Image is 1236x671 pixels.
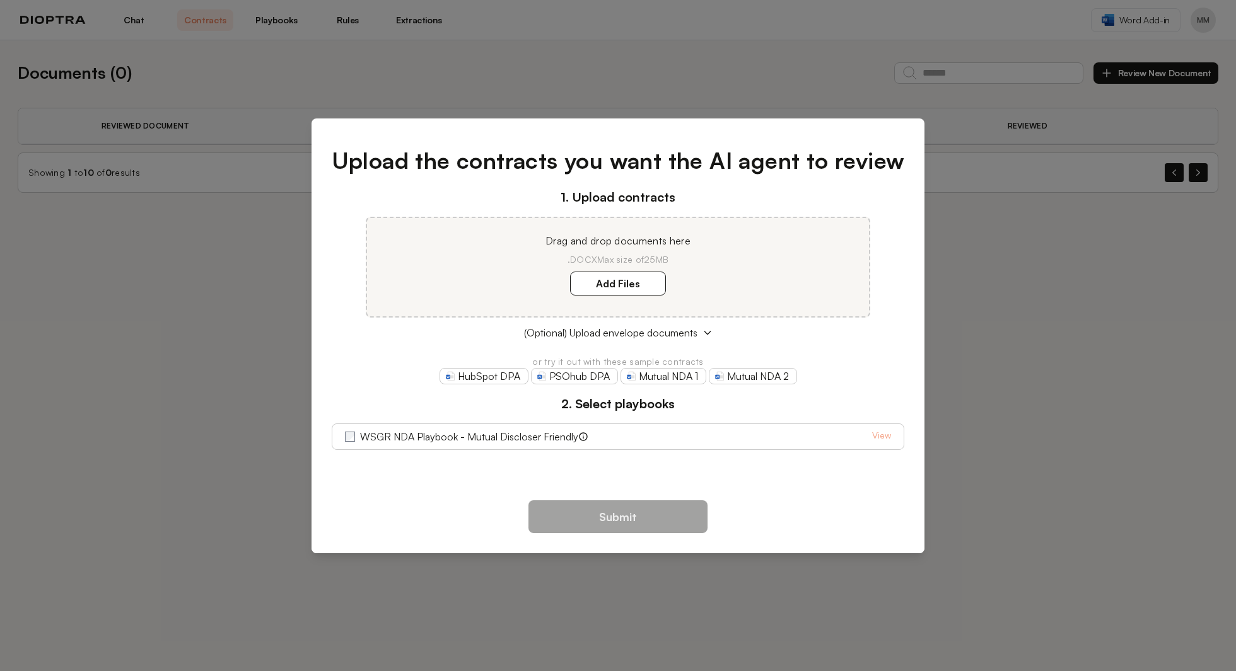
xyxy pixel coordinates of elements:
a: Mutual NDA 2 [709,368,797,384]
button: (Optional) Upload envelope documents [332,325,905,340]
h3: 2. Select playbooks [332,394,905,413]
p: Drag and drop documents here [382,233,854,248]
p: .DOCX Max size of 25MB [382,253,854,266]
label: WSGR NDA Playbook - Mutual Discloser Friendly [360,429,578,444]
label: Add Files [570,272,666,295]
a: Mutual NDA 1 [621,368,706,384]
button: Submit [528,500,708,533]
a: PSOhub DPA [531,368,618,384]
h1: Upload the contracts you want the AI agent to review [332,144,905,178]
span: (Optional) Upload envelope documents [524,325,697,340]
a: HubSpot DPA [440,368,528,384]
p: or try it out with these sample contracts [332,355,905,368]
a: View [872,429,891,444]
h3: 1. Upload contracts [332,188,905,207]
